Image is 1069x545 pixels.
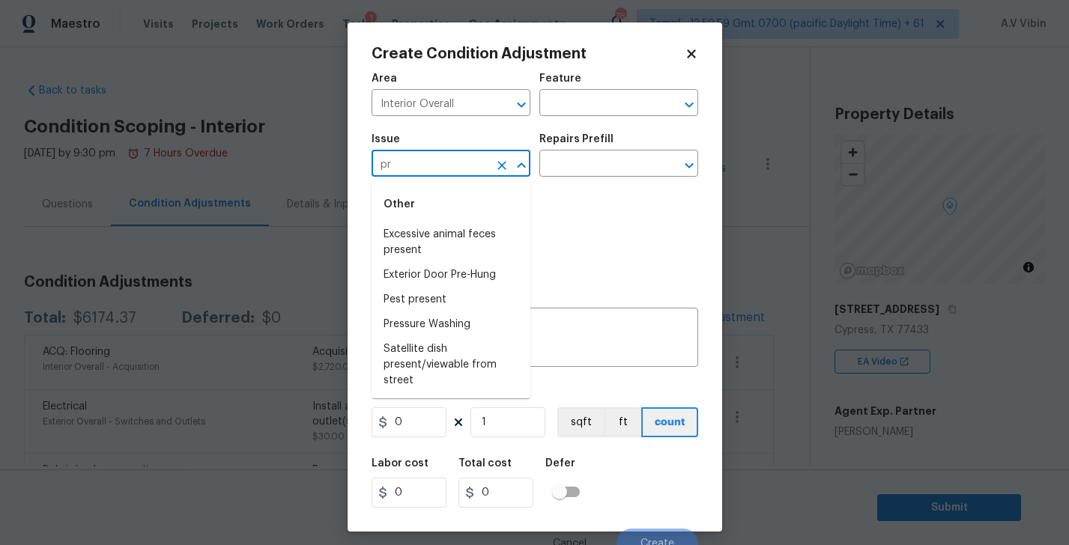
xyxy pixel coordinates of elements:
[491,155,512,176] button: Clear
[679,155,700,176] button: Open
[641,407,698,437] button: count
[372,263,530,287] li: Exterior Door Pre-Hung
[372,312,530,337] li: Pressure Washing
[372,186,530,222] div: Other
[372,222,530,263] li: Excessive animal feces present
[539,134,614,144] h5: Repairs Prefill
[545,458,575,469] h5: Defer
[372,46,685,61] h2: Create Condition Adjustment
[372,458,428,469] h5: Labor cost
[372,73,397,84] h5: Area
[557,407,604,437] button: sqft
[372,337,530,393] li: Satellite dish present/viewable from street
[372,393,530,433] li: Window treatments are present
[458,458,512,469] h5: Total cost
[604,407,641,437] button: ft
[372,287,530,312] li: Pest present
[539,73,581,84] h5: Feature
[511,94,532,115] button: Open
[679,94,700,115] button: Open
[372,134,400,144] h5: Issue
[511,155,532,176] button: Close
